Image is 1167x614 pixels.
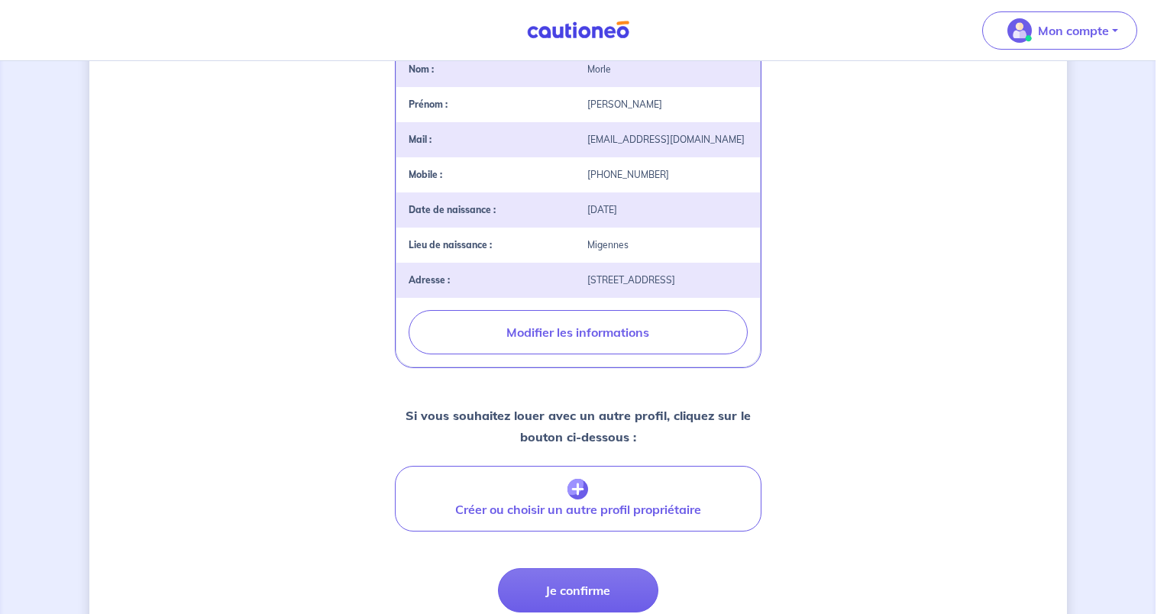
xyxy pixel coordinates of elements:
div: [PERSON_NAME] [578,99,757,110]
button: Créer ou choisir un autre profil propriétaire [395,466,761,532]
div: [PHONE_NUMBER] [578,170,757,180]
button: illu_account_valid_menu.svgMon compte [982,11,1137,50]
button: Modifier les informations [409,310,748,354]
strong: Si vous souhaitez louer avec un autre profil, cliquez sur le bouton ci-dessous : [406,408,751,444]
strong: Lieu de naissance : [409,239,492,250]
p: Mon compte [1038,21,1109,40]
strong: Date de naissance : [409,204,496,215]
strong: Mobile : [409,169,442,180]
div: [DATE] [578,205,757,215]
div: Migennes [578,240,757,250]
div: Morle [578,64,757,75]
img: archivate [567,479,588,500]
img: illu_account_valid_menu.svg [1007,18,1032,43]
strong: Mail : [409,134,432,145]
img: Cautioneo [521,21,635,40]
button: Je confirme [498,568,658,612]
strong: Prénom : [409,99,448,110]
div: [STREET_ADDRESS] [578,275,757,286]
strong: Nom : [409,63,434,75]
strong: Adresse : [409,274,450,286]
div: [EMAIL_ADDRESS][DOMAIN_NAME] [578,134,757,145]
